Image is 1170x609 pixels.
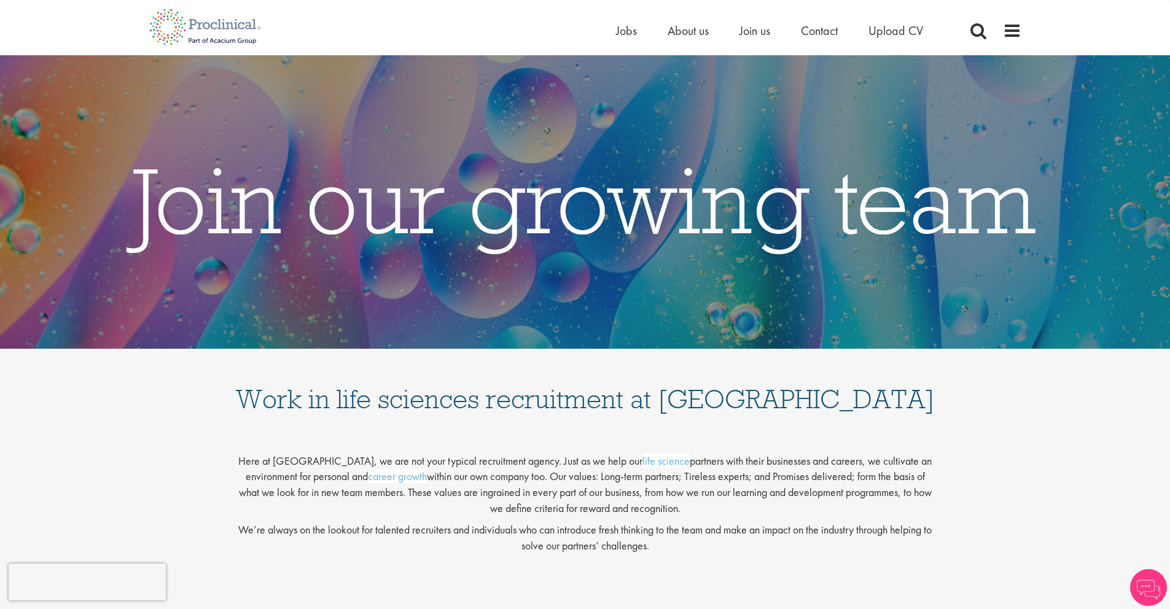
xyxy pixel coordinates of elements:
p: Here at [GEOGRAPHIC_DATA], we are not your typical recruitment agency. Just as we help our partne... [235,443,935,516]
h1: Work in life sciences recruitment at [GEOGRAPHIC_DATA] [235,361,935,413]
a: About us [668,23,709,39]
img: Chatbot [1130,569,1167,606]
a: career growth [368,469,427,483]
a: Join us [739,23,770,39]
iframe: reCAPTCHA [9,564,166,600]
a: life science [642,454,690,468]
a: Upload CV [868,23,923,39]
a: Jobs [616,23,637,39]
a: Contact [801,23,838,39]
p: We’re always on the lookout for talented recruiters and individuals who can introduce fresh think... [235,522,935,553]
